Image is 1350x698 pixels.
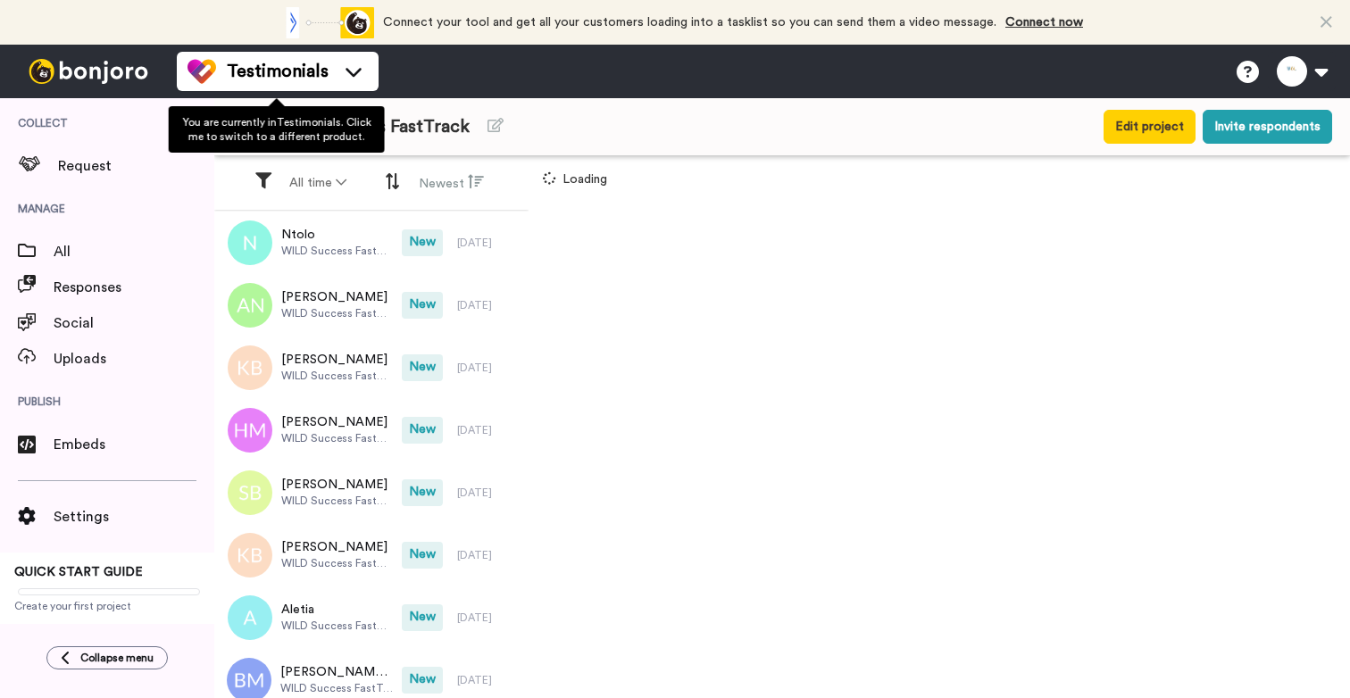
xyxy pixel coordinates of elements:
[1005,16,1083,29] a: Connect now
[402,542,443,569] span: New
[408,166,495,200] button: Newest
[1203,110,1332,144] button: Invite respondents
[228,283,272,328] img: an.png
[228,595,272,640] img: a.png
[214,337,529,399] a: [PERSON_NAME]WILD Success FastTrackNew[DATE]
[402,229,443,256] span: New
[228,470,272,515] img: sb.png
[280,681,393,695] span: WILD Success FastTrack
[46,646,168,669] button: Collapse menu
[281,619,393,633] span: WILD Success FastTrack
[80,651,154,665] span: Collapse menu
[457,361,520,375] div: [DATE]
[281,476,393,494] span: [PERSON_NAME]
[402,417,443,444] span: New
[281,351,393,369] span: [PERSON_NAME]
[228,220,272,265] img: n.png
[281,556,393,570] span: WILD Success FastTrack
[54,241,214,262] span: All
[281,306,393,320] span: WILD Success FastTrack
[281,288,393,306] span: [PERSON_NAME]
[402,292,443,319] span: New
[457,423,520,437] div: [DATE]
[281,431,393,445] span: WILD Success FastTrack
[281,538,393,556] span: [PERSON_NAME]
[54,277,214,298] span: Responses
[214,212,529,274] a: NtoloWILD Success FastTrackNew[DATE]
[281,494,393,508] span: WILD Success FastTrack
[214,586,529,649] a: AletiaWILD Success FastTrackNew[DATE]
[228,345,272,390] img: kb.png
[457,298,520,312] div: [DATE]
[1104,110,1196,144] button: Edit project
[281,244,393,258] span: WILD Success FastTrack
[280,663,393,681] span: [PERSON_NAME] Perianen
[54,348,214,370] span: Uploads
[457,236,520,250] div: [DATE]
[227,59,329,84] span: Testimonials
[54,312,214,334] span: Social
[457,486,520,500] div: [DATE]
[279,167,357,199] button: All time
[182,117,371,142] span: You are currently in Testimonials . Click me to switch to a different product.
[214,274,529,337] a: [PERSON_NAME]WILD Success FastTrackNew[DATE]
[457,611,520,625] div: [DATE]
[214,461,529,524] a: [PERSON_NAME]WILD Success FastTrackNew[DATE]
[402,354,443,381] span: New
[281,369,393,383] span: WILD Success FastTrack
[281,413,393,431] span: [PERSON_NAME]
[21,59,155,84] img: bj-logo-header-white.svg
[402,604,443,631] span: New
[14,599,200,613] span: Create your first project
[14,566,143,578] span: QUICK START GUIDE
[58,155,214,177] span: Request
[214,524,529,586] a: [PERSON_NAME]WILD Success FastTrackNew[DATE]
[457,548,520,562] div: [DATE]
[402,479,443,506] span: New
[281,601,393,619] span: Aletia
[281,226,393,244] span: Ntolo
[187,57,216,86] img: tm-color.svg
[228,408,272,453] img: hm.png
[54,506,214,528] span: Settings
[402,667,443,694] span: New
[228,533,272,578] img: kb.png
[214,399,529,461] a: [PERSON_NAME]WILD Success FastTrackNew[DATE]
[54,434,214,455] span: Embeds
[276,7,374,38] div: animation
[457,673,520,687] div: [DATE]
[383,16,996,29] span: Connect your tool and get all your customers loading into a tasklist so you can send them a video...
